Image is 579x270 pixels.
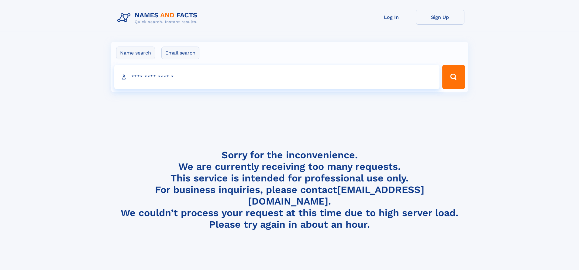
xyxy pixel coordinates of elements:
[115,149,464,230] h4: Sorry for the inconvenience. We are currently receiving too many requests. This service is intend...
[442,65,465,89] button: Search Button
[416,10,464,25] a: Sign Up
[248,184,424,207] a: [EMAIL_ADDRESS][DOMAIN_NAME]
[115,10,202,26] img: Logo Names and Facts
[367,10,416,25] a: Log In
[161,47,199,59] label: Email search
[114,65,440,89] input: search input
[116,47,155,59] label: Name search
